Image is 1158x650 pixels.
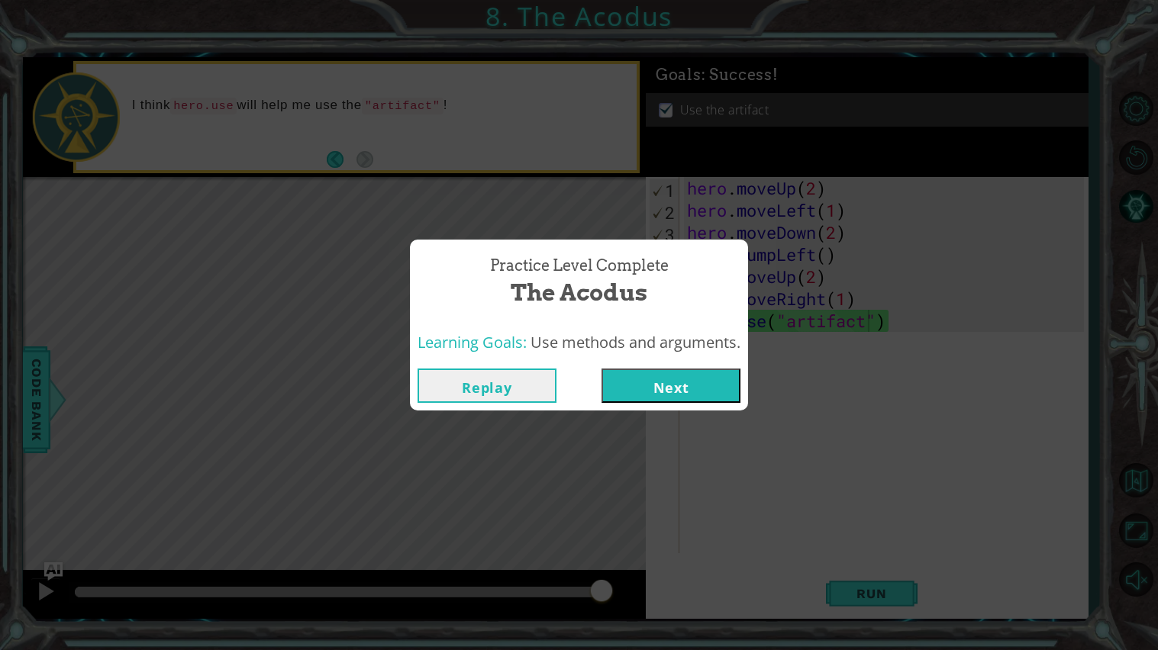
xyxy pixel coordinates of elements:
span: Learning Goals: [418,332,527,352]
span: Use methods and arguments. [531,332,740,352]
button: Replay [418,368,556,403]
span: Practice Level Complete [490,255,669,277]
span: The Acodus [511,276,647,309]
button: Next [602,368,740,403]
